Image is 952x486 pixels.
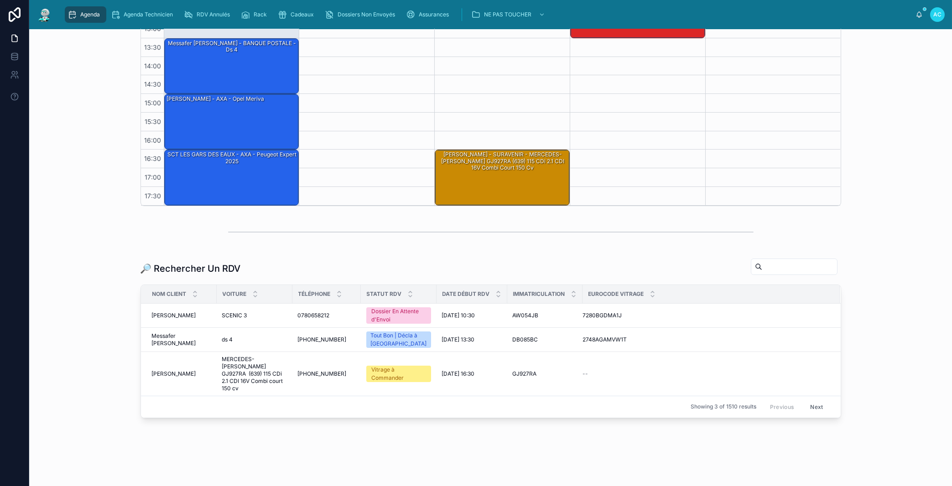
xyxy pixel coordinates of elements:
[484,11,531,18] span: NE PAS TOUCHER
[166,95,265,103] div: [PERSON_NAME] - AXA - Opel meriva
[442,370,475,377] span: [DATE] 16:30
[804,400,829,414] button: Next
[513,370,537,377] span: GJ927RA
[165,150,299,205] div: SCT LES GARS DES EAUX - AXA - Peugeot Expert 2025
[366,331,431,348] a: Tout Bon | Décla à [GEOGRAPHIC_DATA]
[197,11,230,18] span: RDV Annulés
[142,43,164,51] span: 13:30
[691,403,756,410] span: Showing 3 of 1510 results
[222,336,287,343] a: ds 4
[222,336,233,343] span: ds 4
[366,307,431,324] a: Dossier En Attente d'Envoi
[442,312,475,319] span: [DATE] 10:30
[143,173,164,181] span: 17:00
[298,370,347,377] span: [PHONE_NUMBER]
[298,370,355,377] a: [PHONE_NUMBER]
[152,312,196,319] span: [PERSON_NAME]
[142,80,164,88] span: 14:30
[80,11,100,18] span: Agenda
[36,7,53,22] img: App logo
[468,6,550,23] a: NE PAS TOUCHER
[588,290,644,298] span: Eurocode Vitrage
[298,312,355,319] a: 0780658212
[60,5,916,25] div: scrollable content
[583,370,588,377] span: --
[238,6,273,23] a: Rack
[442,336,475,343] span: [DATE] 13:30
[223,290,247,298] span: Voiture
[442,336,502,343] a: [DATE] 13:30
[152,370,211,377] a: [PERSON_NAME]
[370,331,427,348] div: Tout Bon | Décla à [GEOGRAPHIC_DATA]
[372,307,426,324] div: Dossier En Attente d'Envoi
[298,336,347,343] span: [PHONE_NUMBER]
[291,11,314,18] span: Cadeaux
[322,6,401,23] a: Dossiers Non Envoyés
[403,6,455,23] a: Assurances
[513,290,565,298] span: Immatriculation
[254,11,267,18] span: Rack
[143,99,164,107] span: 15:00
[275,6,320,23] a: Cadeaux
[140,262,241,275] h1: 🔎 Rechercher Un RDV
[583,336,829,343] a: 2748AGAMVW1T
[583,370,829,377] a: --
[152,312,211,319] a: [PERSON_NAME]
[108,6,179,23] a: Agenda Technicien
[143,118,164,125] span: 15:30
[419,11,449,18] span: Assurances
[165,94,299,149] div: [PERSON_NAME] - AXA - Opel meriva
[513,312,539,319] span: AW054JB
[366,366,431,382] a: Vitrage à Commander
[166,150,298,165] div: SCT LES GARS DES EAUX - AXA - Peugeot Expert 2025
[583,336,627,343] span: 2748AGAMVW1T
[142,62,164,70] span: 14:00
[437,150,569,172] div: [PERSON_NAME] - SURAVENIR - MERCEDES-[PERSON_NAME] GJ927RA (639) 115 CDi 2.1 CDI 16V Combi court ...
[222,356,287,392] a: MERCEDES-[PERSON_NAME] GJ927RA (639) 115 CDi 2.1 CDI 16V Combi court 150 cv
[367,290,402,298] span: Statut RDV
[298,312,330,319] span: 0780658212
[298,290,331,298] span: Téléphone
[152,332,211,347] a: Messafer [PERSON_NAME]
[513,336,577,343] a: DB085BC
[338,11,395,18] span: Dossiers Non Envoyés
[513,312,577,319] a: AW054JB
[372,366,426,382] div: Vitrage à Commander
[513,370,577,377] a: GJ927RA
[181,6,236,23] a: RDV Annulés
[298,336,355,343] a: [PHONE_NUMBER]
[152,370,196,377] span: [PERSON_NAME]
[513,336,538,343] span: DB085BC
[583,312,622,319] span: 7280BGDMA1J
[442,312,502,319] a: [DATE] 10:30
[152,290,187,298] span: Nom Client
[442,290,490,298] span: Date Début RDV
[165,39,299,93] div: Messafer [PERSON_NAME] - BANQUE POSTALE - ds 4
[142,155,164,162] span: 16:30
[435,150,569,205] div: [PERSON_NAME] - SURAVENIR - MERCEDES-[PERSON_NAME] GJ927RA (639) 115 CDi 2.1 CDI 16V Combi court ...
[583,312,829,319] a: 7280BGDMA1J
[142,136,164,144] span: 16:00
[222,312,287,319] a: SCENIC 3
[166,39,298,54] div: Messafer [PERSON_NAME] - BANQUE POSTALE - ds 4
[222,312,247,319] span: SCENIC 3
[65,6,106,23] a: Agenda
[143,192,164,200] span: 17:30
[124,11,173,18] span: Agenda Technicien
[442,370,502,377] a: [DATE] 16:30
[933,11,942,18] span: AC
